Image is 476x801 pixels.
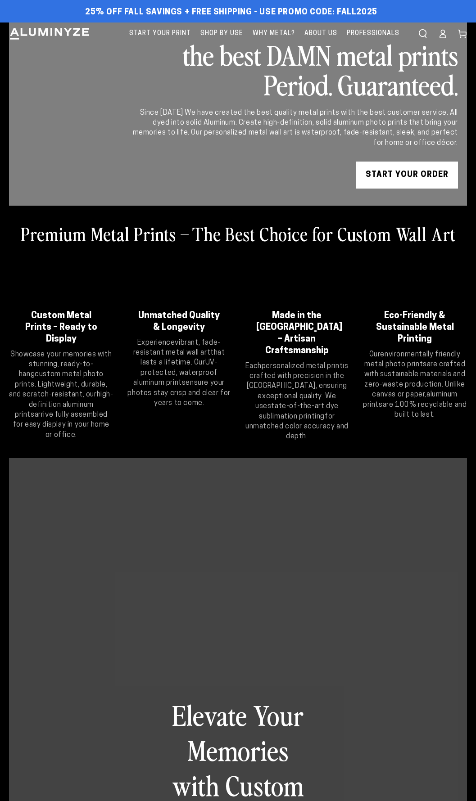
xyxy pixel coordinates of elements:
[133,339,221,356] strong: vibrant, fade-resistant metal wall art
[9,27,90,40] img: Aluminyze
[85,8,377,18] span: 25% off FALL Savings + Free Shipping - Use Promo Code: FALL2025
[138,310,220,333] h2: Unmatched Quality & Longevity
[342,22,404,45] a: Professionals
[131,40,458,99] h2: the best DAMN metal prints Period. Guaranteed.
[374,310,456,345] h2: Eco-Friendly & Sustainable Metal Printing
[364,351,461,368] strong: environmentally friendly metal photo prints
[15,391,113,418] strong: high-definition aluminum prints
[9,350,113,441] p: Showcase your memories with stunning, ready-to-hang . Lightweight, durable, and scratch-resistant...
[125,22,195,45] a: Start Your Print
[129,28,191,39] span: Start Your Print
[248,22,299,45] a: Why Metal?
[259,403,339,420] strong: state-of-the-art dye sublimation printing
[200,28,243,39] span: Shop By Use
[245,361,349,442] p: Each is crafted with precision in the [GEOGRAPHIC_DATA], ensuring exceptional quality. We use for...
[131,108,458,148] div: Since [DATE] We have created the best quality metal prints with the best customer service. All dy...
[253,28,295,39] span: Why Metal?
[133,359,218,387] strong: UV-protected, waterproof aluminum prints
[15,371,104,388] strong: custom metal photo prints
[300,22,342,45] a: About Us
[304,28,337,39] span: About Us
[347,28,399,39] span: Professionals
[413,24,433,44] summary: Search our site
[196,22,248,45] a: Shop By Use
[21,222,456,245] h2: Premium Metal Prints – The Best Choice for Custom Wall Art
[356,162,458,189] a: START YOUR Order
[256,310,338,357] h2: Made in the [GEOGRAPHIC_DATA] – Artisan Craftsmanship
[363,350,467,420] p: Our are crafted with sustainable materials and zero-waste production. Unlike canvas or paper, are...
[127,338,231,409] p: Experience that lasts a lifetime. Our ensure your photos stay crisp and clear for years to come.
[20,310,102,345] h2: Custom Metal Prints – Ready to Display
[262,363,343,370] strong: personalized metal print
[363,391,458,408] strong: aluminum prints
